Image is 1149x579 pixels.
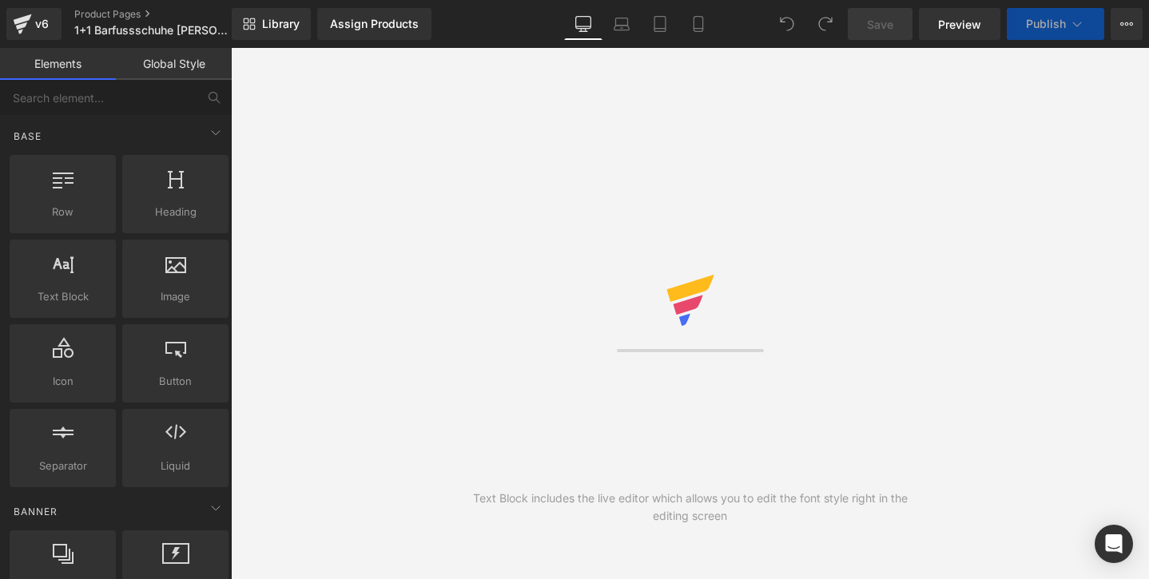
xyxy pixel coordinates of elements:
[679,8,718,40] a: Mobile
[262,17,300,31] span: Library
[1095,525,1133,563] div: Open Intercom Messenger
[1007,8,1104,40] button: Publish
[74,8,258,21] a: Product Pages
[1111,8,1143,40] button: More
[14,204,111,220] span: Row
[12,129,43,144] span: Base
[771,8,803,40] button: Undo
[6,8,62,40] a: v6
[867,16,893,33] span: Save
[809,8,841,40] button: Redo
[460,490,920,525] div: Text Block includes the live editor which allows you to edit the font style right in the editing ...
[641,8,679,40] a: Tablet
[14,373,111,390] span: Icon
[32,14,52,34] div: v6
[938,16,981,33] span: Preview
[1026,18,1066,30] span: Publish
[14,288,111,305] span: Text Block
[14,458,111,474] span: Separator
[12,504,59,519] span: Banner
[127,373,224,390] span: Button
[74,24,228,37] span: 1+1 Barfussschuhe [PERSON_NAME]-VORBESTELLER
[116,48,232,80] a: Global Style
[127,288,224,305] span: Image
[919,8,1000,40] a: Preview
[330,18,419,30] div: Assign Products
[127,204,224,220] span: Heading
[564,8,602,40] a: Desktop
[602,8,641,40] a: Laptop
[232,8,311,40] a: New Library
[127,458,224,474] span: Liquid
